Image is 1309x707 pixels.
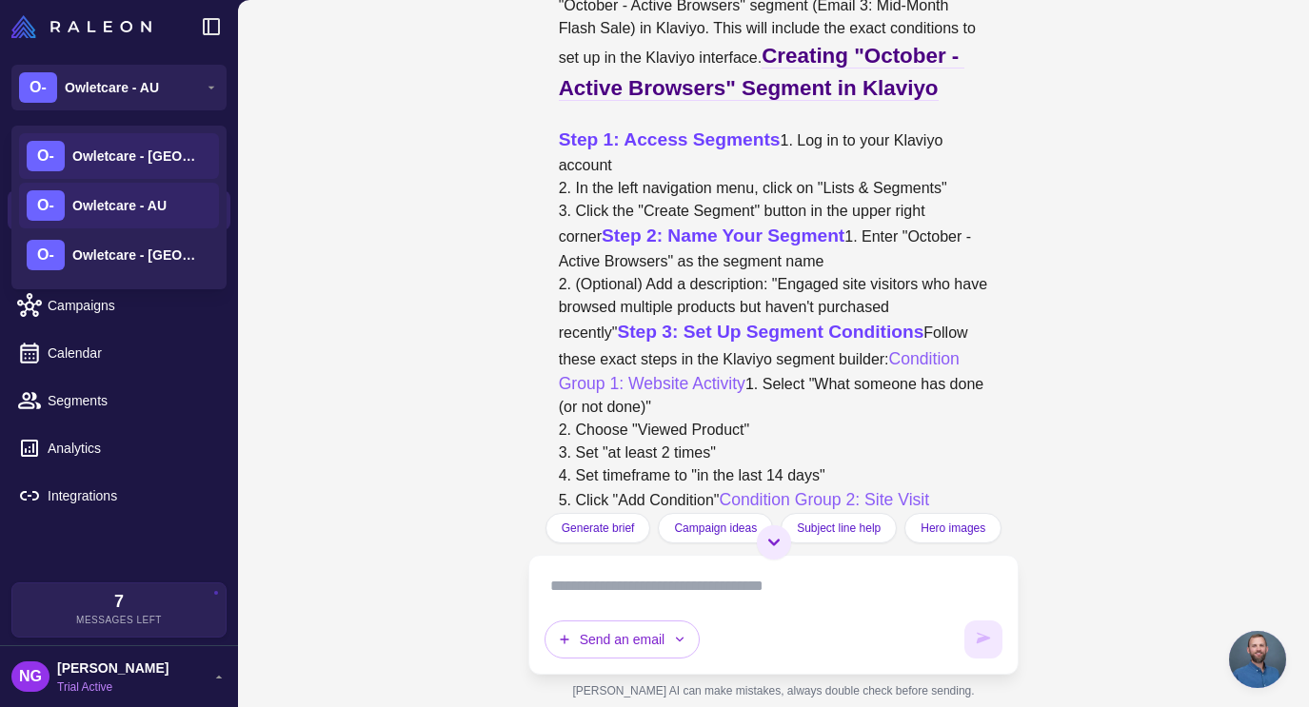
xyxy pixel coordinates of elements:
div: O- [19,72,57,103]
div: O- [27,190,65,221]
span: Messages Left [76,613,162,627]
span: [PERSON_NAME] [57,658,169,678]
span: Subject line help [797,520,881,537]
span: Owletcare - AU [72,195,167,216]
div: NG [11,661,50,692]
div: [PERSON_NAME] AI can make mistakes, always double check before sending. [528,675,1020,707]
span: Segments [48,390,215,411]
a: Campaigns [8,285,230,325]
a: Calendar [8,333,230,373]
span: Condition Group 1: Website Activity [559,349,964,393]
a: Segments [8,381,230,421]
button: O-Owletcare - AU [11,65,227,110]
span: Calendar [48,343,215,363]
span: Owletcare - [GEOGRAPHIC_DATA] [72,146,206,167]
span: Step 2: Name Your Segment [602,226,844,245]
span: Integrations [48,485,215,506]
button: Hero images [904,513,1002,543]
span: Owletcare - [GEOGRAPHIC_DATA] [72,245,206,265]
span: Campaigns [48,295,215,316]
span: Step 3: Set Up Segment Conditions [617,322,923,342]
a: Knowledge [8,238,230,278]
span: Owletcare - AU [65,77,159,98]
button: Subject line help [781,513,897,543]
span: Step 1: Access Segments [559,129,781,149]
span: Generate brief [562,520,635,537]
button: Campaign ideas [658,513,773,543]
span: Analytics [48,438,215,459]
span: Creating "October - Active Browsers" Segment in Klaviyo [559,44,964,101]
span: 7 [114,593,124,610]
span: Campaign ideas [674,520,757,537]
img: Raleon Logo [11,15,151,38]
a: Chats [8,190,230,230]
div: O- [27,240,65,270]
button: Send an email [545,620,701,658]
span: Condition Group 2: Site Visit Frequency [559,490,934,534]
span: Hero images [921,520,985,537]
div: O- [27,141,65,171]
a: Integrations [8,476,230,516]
a: Open chat [1229,631,1286,688]
button: Generate brief [545,513,651,543]
span: Trial Active [57,678,169,696]
a: Analytics [8,428,230,468]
